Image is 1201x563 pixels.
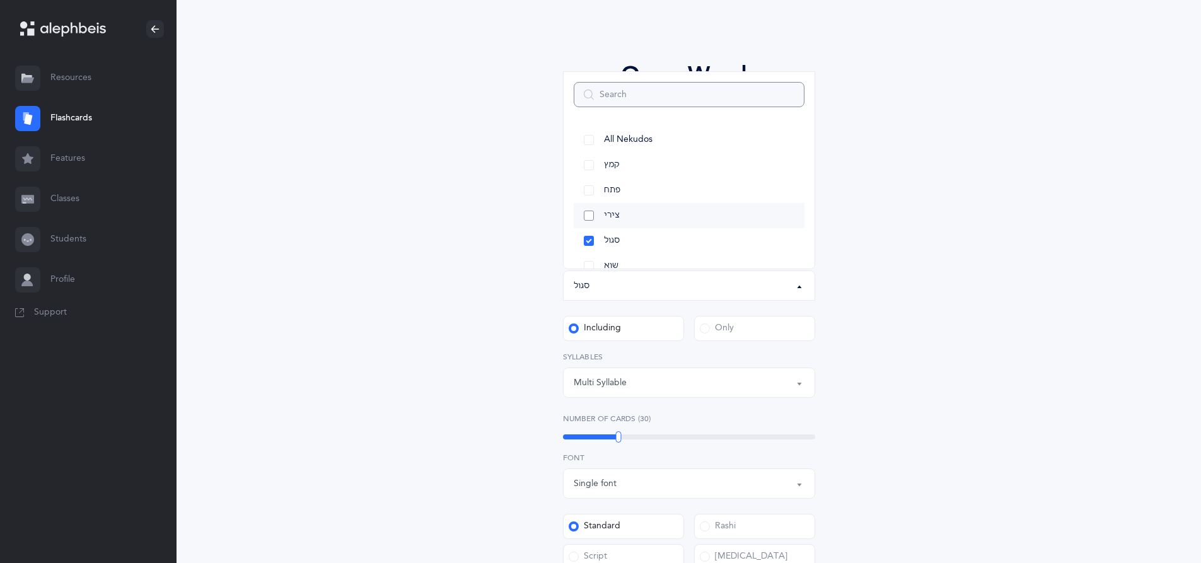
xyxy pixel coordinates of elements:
label: Syllables [563,351,815,363]
button: Single font [563,468,815,499]
label: Number of Cards (30) [563,413,815,424]
span: All Nekudos [604,134,653,146]
span: סגול [604,235,620,247]
button: סגול [563,270,815,301]
div: Including [569,322,621,335]
div: Choose your Flashcards options [528,102,850,115]
div: Script [569,550,607,563]
div: Single font [574,477,617,490]
span: צירי [604,210,620,221]
div: Only [700,322,734,335]
div: Rashi [700,520,736,533]
span: שוא [604,260,618,272]
div: Open Words [528,58,850,92]
button: Multi Syllable [563,368,815,398]
span: קמץ [604,160,620,171]
div: [MEDICAL_DATA] [700,550,787,563]
label: Font [563,452,815,463]
div: Multi Syllable [574,376,627,390]
span: פתח [604,185,620,196]
span: Support [34,306,67,319]
div: Standard [569,520,620,533]
div: סגול [574,279,589,293]
input: Search [574,82,804,107]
